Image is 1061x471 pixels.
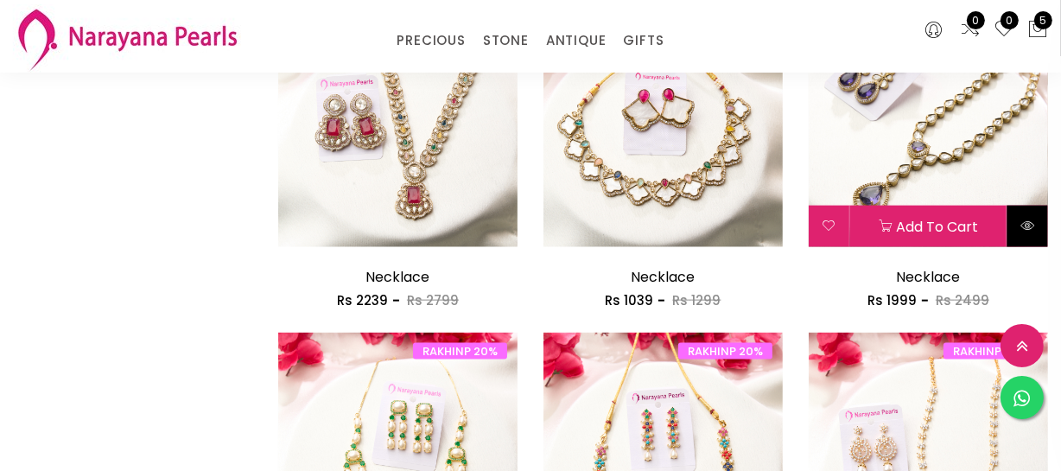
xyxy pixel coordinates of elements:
[678,343,772,360] span: RAKHINP 20%
[960,19,981,41] a: 0
[623,28,664,54] a: GIFTS
[850,206,1007,247] button: Add to cart
[631,267,695,287] a: Necklace
[1034,11,1052,29] span: 5
[546,28,607,54] a: ANTIQUE
[936,291,989,309] span: Rs 2499
[896,267,960,287] a: Necklace
[1027,19,1048,41] button: 5
[1001,11,1019,29] span: 0
[413,343,507,360] span: RAKHINP 20%
[967,11,985,29] span: 0
[483,28,529,54] a: STONE
[605,291,653,309] span: Rs 1039
[994,19,1014,41] a: 0
[672,291,721,309] span: Rs 1299
[867,291,917,309] span: Rs 1999
[407,291,459,309] span: Rs 2799
[809,206,849,247] button: Add to wishlist
[1007,206,1048,247] button: Quick View
[365,267,429,287] a: Necklace
[337,291,388,309] span: Rs 2239
[397,28,465,54] a: PRECIOUS
[943,343,1038,360] span: RAKHINP 20%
